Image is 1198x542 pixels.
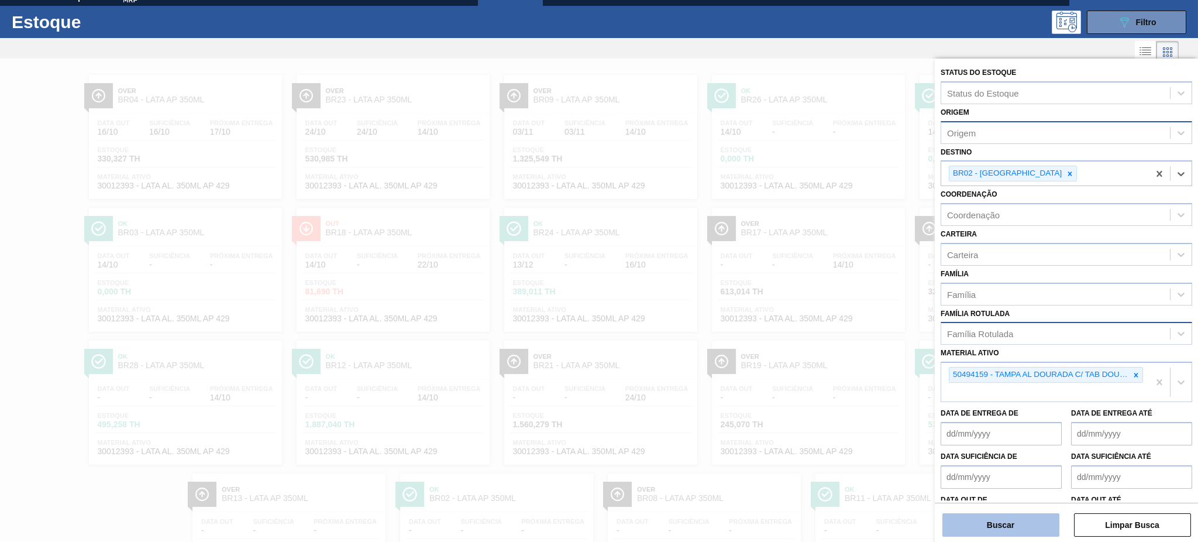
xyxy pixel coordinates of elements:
[1136,18,1156,27] span: Filtro
[947,88,1019,98] div: Status do Estoque
[1156,41,1179,63] div: Visão em Cards
[941,270,969,278] label: Família
[1071,465,1192,489] input: dd/mm/yyyy
[941,108,969,116] label: Origem
[941,409,1018,417] label: Data de Entrega de
[941,68,1016,77] label: Status do Estoque
[941,190,997,198] label: Coordenação
[12,15,188,29] h1: Estoque
[1135,41,1156,63] div: Visão em Lista
[941,452,1017,461] label: Data suficiência de
[947,289,976,299] div: Família
[941,422,1062,445] input: dd/mm/yyyy
[947,329,1013,339] div: Família Rotulada
[947,128,976,138] div: Origem
[1071,452,1151,461] label: Data suficiência até
[1071,422,1192,445] input: dd/mm/yyyy
[941,496,987,504] label: Data out de
[1052,11,1081,34] div: Pogramando: nenhum usuário selecionado
[949,368,1130,382] div: 50494159 - TAMPA AL DOURADA C/ TAB DOURADO ARDAGH
[947,210,1000,220] div: Coordenação
[1071,496,1121,504] label: Data out até
[1071,409,1152,417] label: Data de Entrega até
[1087,11,1186,34] button: Filtro
[941,349,999,357] label: Material ativo
[941,465,1062,489] input: dd/mm/yyyy
[947,249,978,259] div: Carteira
[949,166,1063,181] div: BR02 - [GEOGRAPHIC_DATA]
[941,310,1010,318] label: Família Rotulada
[941,148,972,156] label: Destino
[941,230,977,238] label: Carteira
